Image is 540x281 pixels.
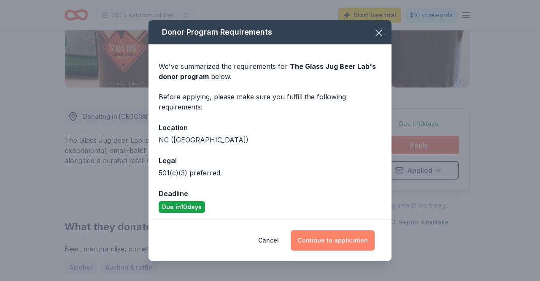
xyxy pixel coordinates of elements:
div: NC ([GEOGRAPHIC_DATA]) [159,135,381,145]
button: Cancel [258,230,279,251]
button: Continue to application [291,230,375,251]
div: Before applying, please make sure you fulfill the following requirements: [159,92,381,112]
div: Due in 10 days [159,201,205,213]
div: Legal [159,155,381,166]
div: We've summarized the requirements for below. [159,61,381,82]
div: Donor Program Requirements [148,20,391,44]
div: Deadline [159,188,381,199]
div: Location [159,122,381,133]
div: 501(c)(3) preferred [159,168,381,178]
